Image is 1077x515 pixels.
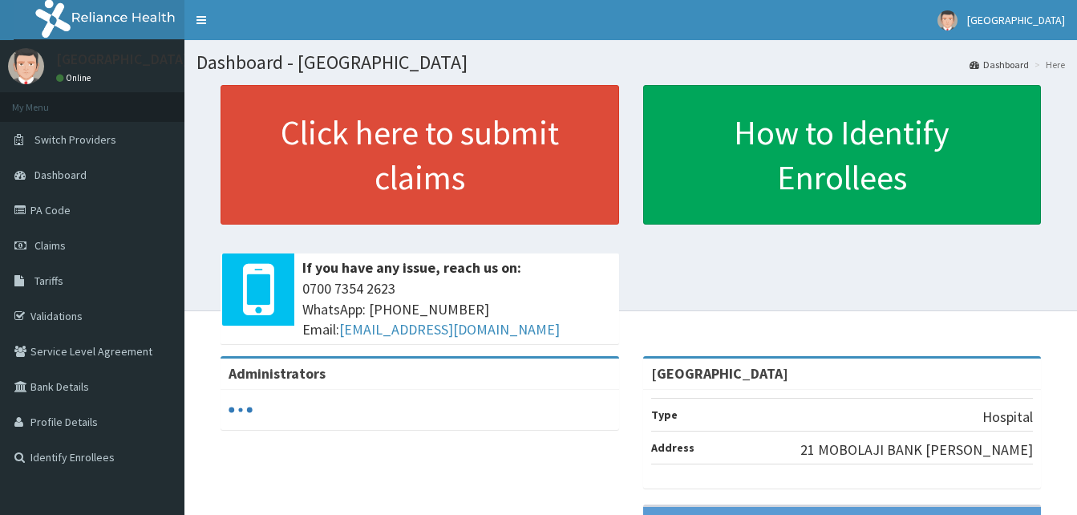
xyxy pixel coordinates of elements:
[302,258,521,277] b: If you have any issue, reach us on:
[221,85,619,225] a: Click here to submit claims
[196,52,1065,73] h1: Dashboard - [GEOGRAPHIC_DATA]
[651,440,694,455] b: Address
[8,48,44,84] img: User Image
[982,407,1033,428] p: Hospital
[302,278,611,340] span: 0700 7354 2623 WhatsApp: [PHONE_NUMBER] Email:
[967,13,1065,27] span: [GEOGRAPHIC_DATA]
[34,274,63,288] span: Tariffs
[56,72,95,83] a: Online
[34,238,66,253] span: Claims
[970,58,1029,71] a: Dashboard
[34,132,116,147] span: Switch Providers
[800,440,1033,460] p: 21 MOBOLAJI BANK [PERSON_NAME]
[34,168,87,182] span: Dashboard
[651,364,788,383] strong: [GEOGRAPHIC_DATA]
[229,364,326,383] b: Administrators
[339,320,560,339] a: [EMAIL_ADDRESS][DOMAIN_NAME]
[56,52,188,67] p: [GEOGRAPHIC_DATA]
[229,398,253,422] svg: audio-loading
[643,85,1042,225] a: How to Identify Enrollees
[651,408,678,422] b: Type
[1030,58,1065,71] li: Here
[937,10,958,30] img: User Image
